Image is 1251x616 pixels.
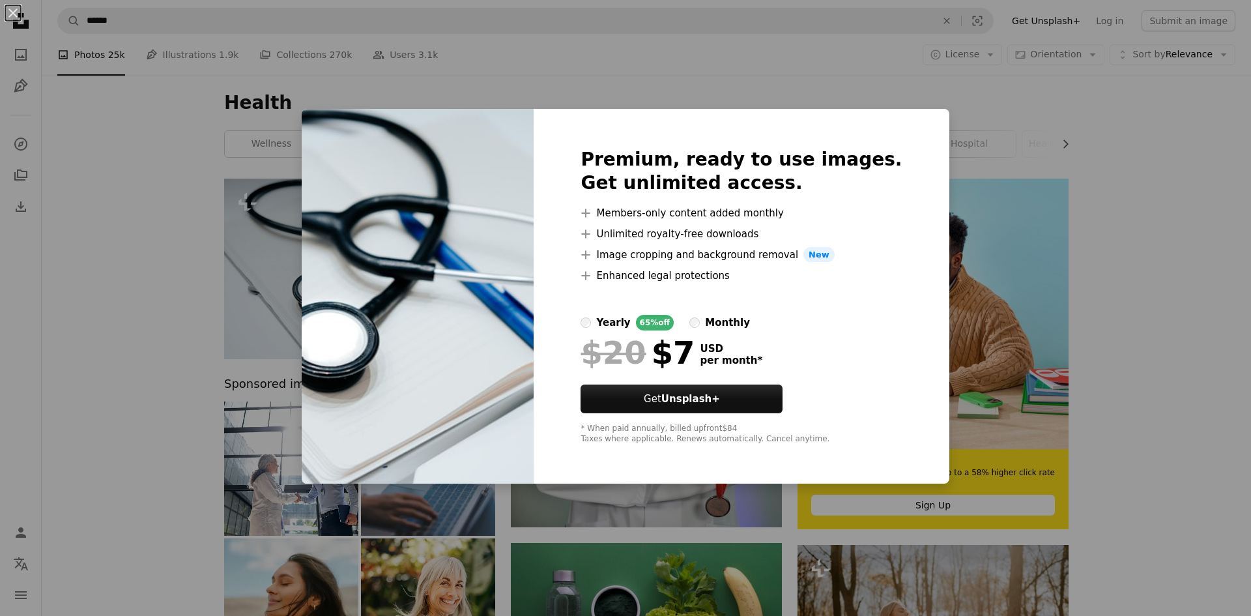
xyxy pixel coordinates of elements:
[581,336,695,370] div: $7
[581,205,902,221] li: Members-only content added monthly
[689,317,700,328] input: monthly
[581,317,591,328] input: yearly65%off
[700,343,762,355] span: USD
[705,315,750,330] div: monthly
[581,385,783,413] button: GetUnsplash+
[596,315,630,330] div: yearly
[581,268,902,284] li: Enhanced legal protections
[803,247,835,263] span: New
[581,424,902,445] div: * When paid annually, billed upfront $84 Taxes where applicable. Renews automatically. Cancel any...
[636,315,674,330] div: 65% off
[581,336,646,370] span: $20
[581,148,902,195] h2: Premium, ready to use images. Get unlimited access.
[700,355,762,366] span: per month *
[661,393,720,405] strong: Unsplash+
[302,109,534,484] img: premium_photo-1673953509975-576678fa6710
[581,247,902,263] li: Image cropping and background removal
[581,226,902,242] li: Unlimited royalty-free downloads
